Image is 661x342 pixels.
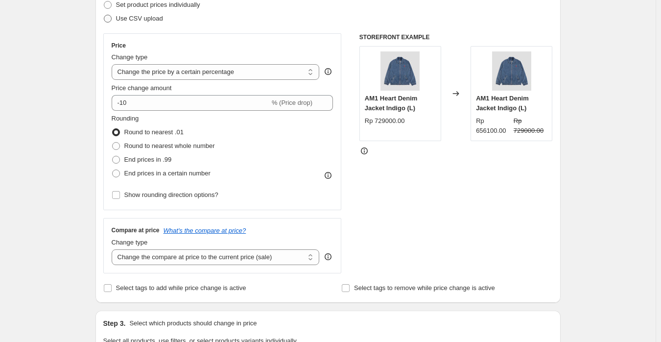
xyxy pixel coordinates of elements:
[476,95,529,112] span: AM1 Heart Denim Jacket Indigo (L)
[164,227,246,234] button: What's the compare at price?
[112,42,126,49] h3: Price
[116,15,163,22] span: Use CSV upload
[124,128,184,136] span: Round to nearest .01
[112,239,148,246] span: Change type
[112,226,160,234] h3: Compare at price
[116,284,246,292] span: Select tags to add while price change is active
[124,170,211,177] span: End prices in a certain number
[124,191,218,198] span: Show rounding direction options?
[476,116,510,136] div: Rp 656100.00
[323,252,333,262] div: help
[272,99,312,106] span: % (Price drop)
[380,51,420,91] img: 2a_2_80x.jpg
[365,95,418,112] span: AM1 Heart Denim Jacket Indigo (L)
[112,115,139,122] span: Rounding
[124,142,215,149] span: Round to nearest whole number
[112,84,172,92] span: Price change amount
[112,53,148,61] span: Change type
[103,318,126,328] h2: Step 3.
[323,67,333,76] div: help
[354,284,495,292] span: Select tags to remove while price change is active
[112,95,270,111] input: -15
[514,116,547,136] strike: Rp 729000.00
[116,1,200,8] span: Set product prices individually
[365,116,405,126] div: Rp 729000.00
[129,318,257,328] p: Select which products should change in price
[359,33,553,41] h6: STOREFRONT EXAMPLE
[492,51,531,91] img: 2a_2_80x.jpg
[124,156,172,163] span: End prices in .99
